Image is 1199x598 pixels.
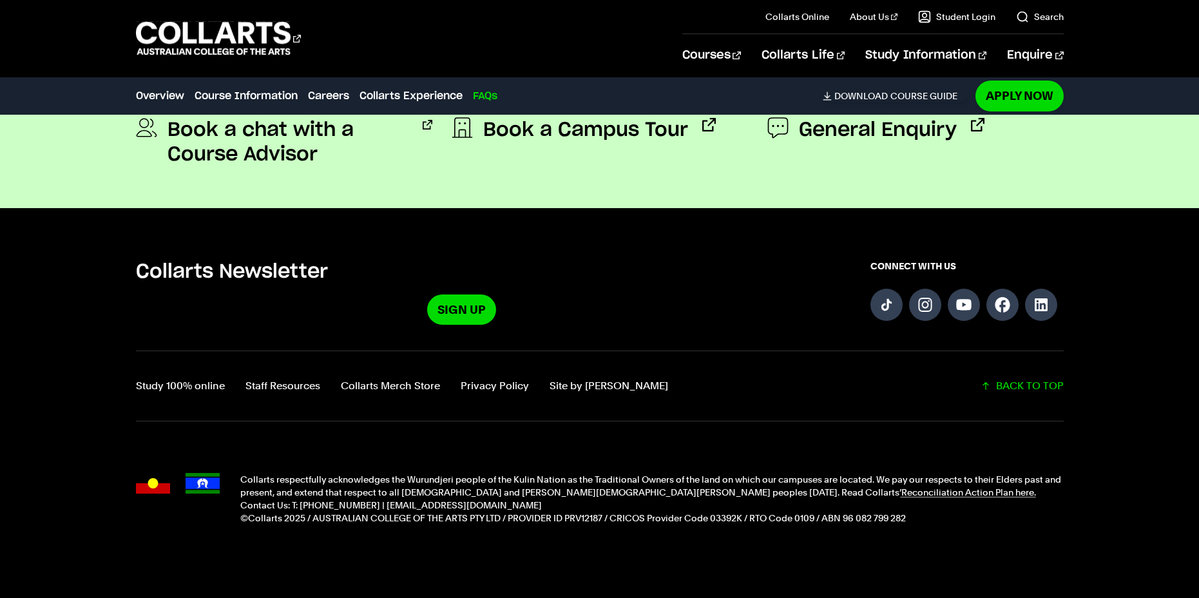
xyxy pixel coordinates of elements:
a: Courses [682,34,741,77]
a: Collarts Experience [360,88,463,104]
a: Follow us on YouTube [948,289,980,321]
a: About Us [850,10,897,23]
a: Enquire [1007,34,1063,77]
span: Download [834,90,888,102]
div: Acknowledgment flags [136,473,220,525]
img: Australian Aboriginal flag [136,473,170,494]
a: Site by Calico [550,377,668,395]
a: Book a chat with a Course Advisor [136,118,432,167]
a: Overview [136,88,184,104]
span: CONNECT WITH US [870,260,1064,273]
a: Follow us on Instagram [909,289,941,321]
p: Collarts respectfully acknowledges the Wurundjeri people of the Kulin Nation as the Traditional O... [240,473,1064,499]
a: Student Login [918,10,995,23]
a: Book a Campus Tour [452,118,716,142]
p: Contact Us: T: [PHONE_NUMBER] | [EMAIL_ADDRESS][DOMAIN_NAME] [240,499,1064,512]
a: Study 100% online [136,377,225,395]
span: Book a chat with a Course Advisor [168,118,408,167]
div: Connect with us on social media [870,260,1064,325]
a: FAQs [473,88,497,104]
a: Reconciliation Action Plan here. [901,487,1036,497]
a: Staff Resources [245,377,320,395]
div: Additional links and back-to-top button [136,351,1064,421]
a: General Enquiry [767,118,984,142]
a: Collarts Merch Store [341,377,440,395]
a: Study Information [865,34,986,77]
h5: Collarts Newsletter [136,260,788,284]
span: General Enquiry [799,118,957,142]
span: Book a Campus Tour [483,118,688,142]
a: Follow us on Facebook [986,289,1019,321]
a: Sign Up [427,294,496,325]
a: Scroll back to top of the page [981,377,1064,395]
nav: Footer navigation [136,377,668,395]
a: DownloadCourse Guide [823,90,968,102]
a: Apply Now [975,81,1064,111]
div: Go to homepage [136,20,301,57]
img: Torres Strait Islander flag [186,473,220,494]
a: Search [1016,10,1064,23]
a: Course Information [195,88,298,104]
a: Careers [308,88,349,104]
a: Privacy Policy [461,377,529,395]
a: Follow us on TikTok [870,289,903,321]
a: Follow us on LinkedIn [1025,289,1057,321]
p: ©Collarts 2025 / AUSTRALIAN COLLEGE OF THE ARTS PTY LTD / PROVIDER ID PRV12187 / CRICOS Provider ... [240,512,1064,525]
a: Collarts Life [762,34,845,77]
a: Collarts Online [765,10,829,23]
